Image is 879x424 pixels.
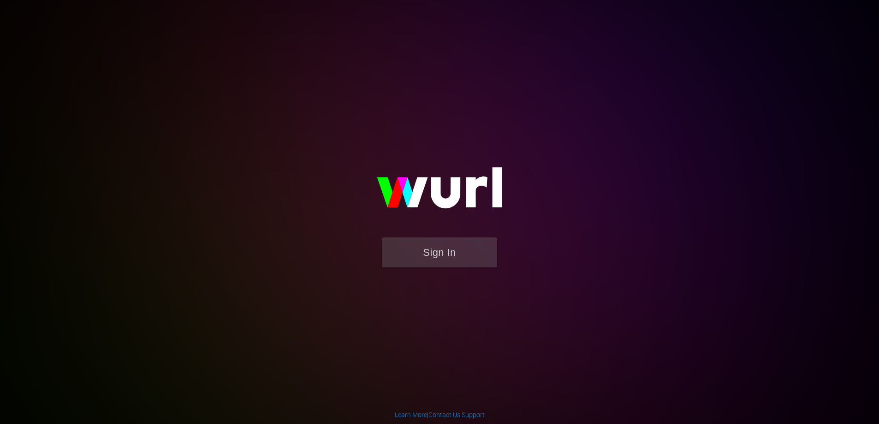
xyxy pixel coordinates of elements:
img: wurl-logo-on-black-223613ac3d8ba8fe6dc639794a292ebdb59501304c7dfd60c99c58986ef67473.svg [347,147,532,237]
button: Sign In [382,237,497,267]
a: Support [462,411,485,418]
a: Learn More [395,411,427,418]
a: Contact Us [428,411,460,418]
div: | | [395,410,485,419]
